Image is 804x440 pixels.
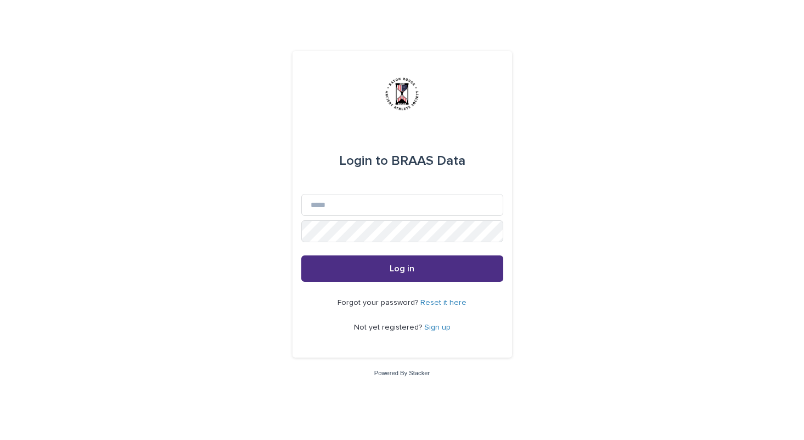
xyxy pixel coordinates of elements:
span: Login to [339,154,388,168]
span: Log in [390,264,414,273]
div: BRAAS Data [339,146,465,176]
a: Powered By Stacker [374,370,430,376]
img: BsxibNoaTPe9uU9VL587 [385,77,418,110]
span: Not yet registered? [354,324,424,331]
a: Reset it here [420,299,466,307]
a: Sign up [424,324,451,331]
span: Forgot your password? [338,299,420,307]
button: Log in [301,255,503,282]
